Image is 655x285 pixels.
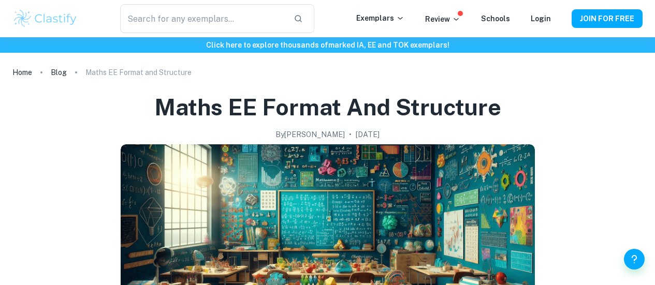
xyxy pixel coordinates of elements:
[356,12,404,24] p: Exemplars
[12,65,32,80] a: Home
[51,65,67,80] a: Blog
[275,129,345,140] h2: By [PERSON_NAME]
[154,92,501,123] h1: Maths EE Format and Structure
[120,4,286,33] input: Search for any exemplars...
[349,129,352,140] p: •
[531,14,551,23] a: Login
[85,67,192,78] p: Maths EE Format and Structure
[2,39,653,51] h6: Click here to explore thousands of marked IA, EE and TOK exemplars !
[481,14,510,23] a: Schools
[425,13,460,25] p: Review
[12,8,78,29] img: Clastify logo
[572,9,643,28] button: JOIN FOR FREE
[624,249,645,269] button: Help and Feedback
[356,129,380,140] h2: [DATE]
